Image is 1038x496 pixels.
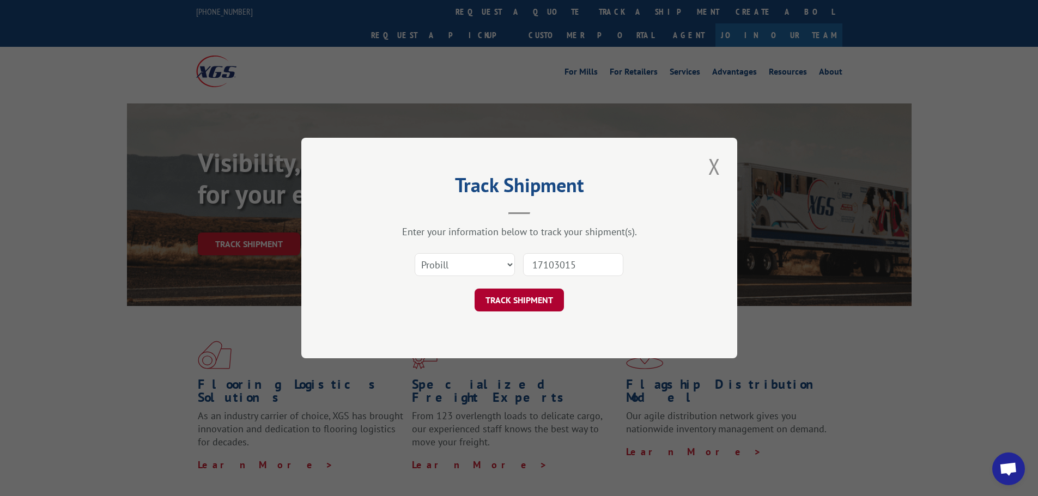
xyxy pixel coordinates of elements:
input: Number(s) [523,253,623,276]
button: TRACK SHIPMENT [475,289,564,311]
a: Open chat [992,452,1025,485]
h2: Track Shipment [356,177,683,198]
button: Close modal [705,151,724,181]
div: Enter your information below to track your shipment(s). [356,225,683,238]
